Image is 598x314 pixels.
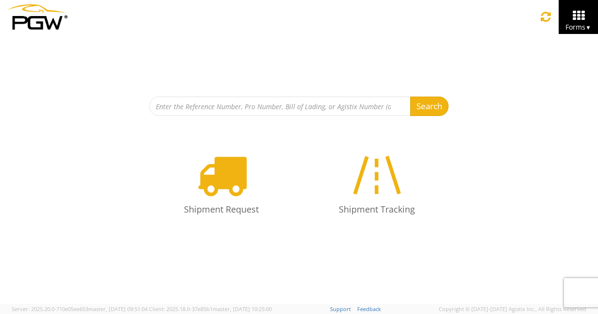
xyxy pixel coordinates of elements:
[330,305,351,313] a: Support
[304,140,449,229] a: Shipment Tracking
[149,305,272,313] span: Client: 2025.18.0-37e85b1
[410,97,448,116] button: Search
[357,305,381,313] a: Feedback
[158,205,284,215] h4: Shipment Request
[12,305,148,313] span: Server: 2025.20.0-710e05ee653
[585,23,591,32] span: ▼
[213,305,272,313] span: master, [DATE] 10:25:00
[314,205,440,215] h4: Shipment Tracking
[149,97,411,116] input: Enter the Reference Number, Pro Number, Bill of Lading, or Agistix Number (at least 4 chars)
[7,4,67,30] img: pgw-form-logo-1aaa8060b1cc70fad034.png
[439,305,586,313] span: Copyright © [DATE]-[DATE] Agistix Inc., All Rights Reserved
[149,140,294,229] a: Shipment Request
[565,22,591,32] span: Forms
[88,305,148,313] span: master, [DATE] 09:51:04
